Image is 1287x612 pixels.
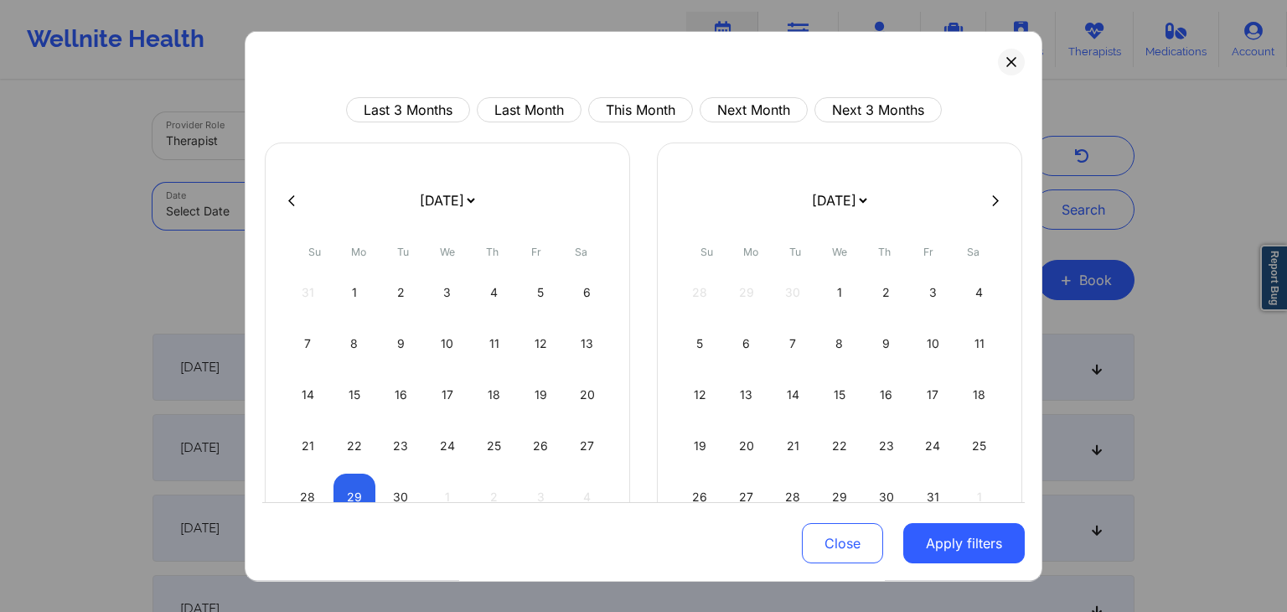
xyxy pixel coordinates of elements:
button: Next 3 Months [814,97,942,122]
div: Tue Sep 30 2025 [380,474,422,521]
div: Sun Oct 05 2025 [679,320,721,367]
abbr: Saturday [575,246,587,258]
div: Wed Sep 03 2025 [426,269,469,316]
button: Last 3 Months [346,97,470,122]
div: Sun Oct 19 2025 [679,423,721,469]
div: Mon Sep 29 2025 [333,474,376,521]
div: Tue Oct 07 2025 [772,320,814,367]
abbr: Sunday [308,246,321,258]
div: Tue Sep 02 2025 [380,269,422,316]
div: Mon Oct 13 2025 [726,371,768,418]
div: Fri Oct 03 2025 [912,269,954,316]
div: Wed Oct 08 2025 [819,320,861,367]
div: Thu Oct 30 2025 [865,474,907,521]
abbr: Tuesday [789,246,801,258]
div: Wed Sep 10 2025 [426,320,469,367]
div: Mon Oct 06 2025 [726,320,768,367]
abbr: Friday [923,246,933,258]
div: Fri Oct 31 2025 [912,474,954,521]
div: Wed Oct 15 2025 [819,371,861,418]
div: Tue Sep 23 2025 [380,423,422,469]
abbr: Friday [531,246,541,258]
div: Thu Sep 18 2025 [473,371,515,418]
div: Thu Oct 23 2025 [865,423,907,469]
div: Sat Oct 18 2025 [958,371,1000,418]
div: Mon Oct 27 2025 [726,474,768,521]
div: Fri Oct 10 2025 [912,320,954,367]
div: Fri Sep 12 2025 [519,320,562,367]
div: Thu Sep 11 2025 [473,320,515,367]
div: Thu Oct 16 2025 [865,371,907,418]
div: Sun Sep 21 2025 [287,423,329,469]
div: Wed Oct 22 2025 [819,423,861,469]
div: Fri Oct 17 2025 [912,371,954,418]
div: Tue Sep 09 2025 [380,320,422,367]
div: Fri Oct 24 2025 [912,423,954,469]
button: Close [802,524,883,564]
div: Tue Oct 21 2025 [772,423,814,469]
button: Next Month [700,97,808,122]
abbr: Monday [743,246,758,258]
div: Thu Oct 02 2025 [865,269,907,316]
div: Thu Sep 25 2025 [473,423,515,469]
button: This Month [588,97,693,122]
div: Wed Oct 29 2025 [819,474,861,521]
abbr: Wednesday [832,246,847,258]
div: Mon Sep 01 2025 [333,269,376,316]
div: Sun Oct 26 2025 [679,474,721,521]
div: Sat Sep 20 2025 [566,371,608,418]
abbr: Wednesday [440,246,455,258]
div: Fri Sep 19 2025 [519,371,562,418]
div: Wed Sep 17 2025 [426,371,469,418]
div: Sun Sep 28 2025 [287,474,329,521]
div: Tue Oct 14 2025 [772,371,814,418]
div: Mon Sep 08 2025 [333,320,376,367]
div: Wed Sep 24 2025 [426,423,469,469]
div: Sun Sep 07 2025 [287,320,329,367]
abbr: Thursday [878,246,891,258]
div: Mon Oct 20 2025 [726,423,768,469]
div: Tue Sep 16 2025 [380,371,422,418]
div: Sat Sep 06 2025 [566,269,608,316]
abbr: Tuesday [397,246,409,258]
div: Fri Sep 26 2025 [519,423,562,469]
button: Apply filters [903,524,1025,564]
div: Sat Oct 11 2025 [958,320,1000,367]
abbr: Monday [351,246,366,258]
div: Sun Oct 12 2025 [679,371,721,418]
div: Mon Sep 22 2025 [333,423,376,469]
div: Sat Sep 27 2025 [566,423,608,469]
abbr: Saturday [967,246,979,258]
div: Wed Oct 01 2025 [819,269,861,316]
abbr: Sunday [700,246,713,258]
button: Last Month [477,97,581,122]
div: Fri Sep 05 2025 [519,269,562,316]
div: Sat Sep 13 2025 [566,320,608,367]
div: Tue Oct 28 2025 [772,474,814,521]
div: Sat Oct 25 2025 [958,423,1000,469]
div: Mon Sep 15 2025 [333,371,376,418]
div: Sun Sep 14 2025 [287,371,329,418]
div: Thu Oct 09 2025 [865,320,907,367]
abbr: Thursday [486,246,499,258]
div: Sat Oct 04 2025 [958,269,1000,316]
div: Thu Sep 04 2025 [473,269,515,316]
